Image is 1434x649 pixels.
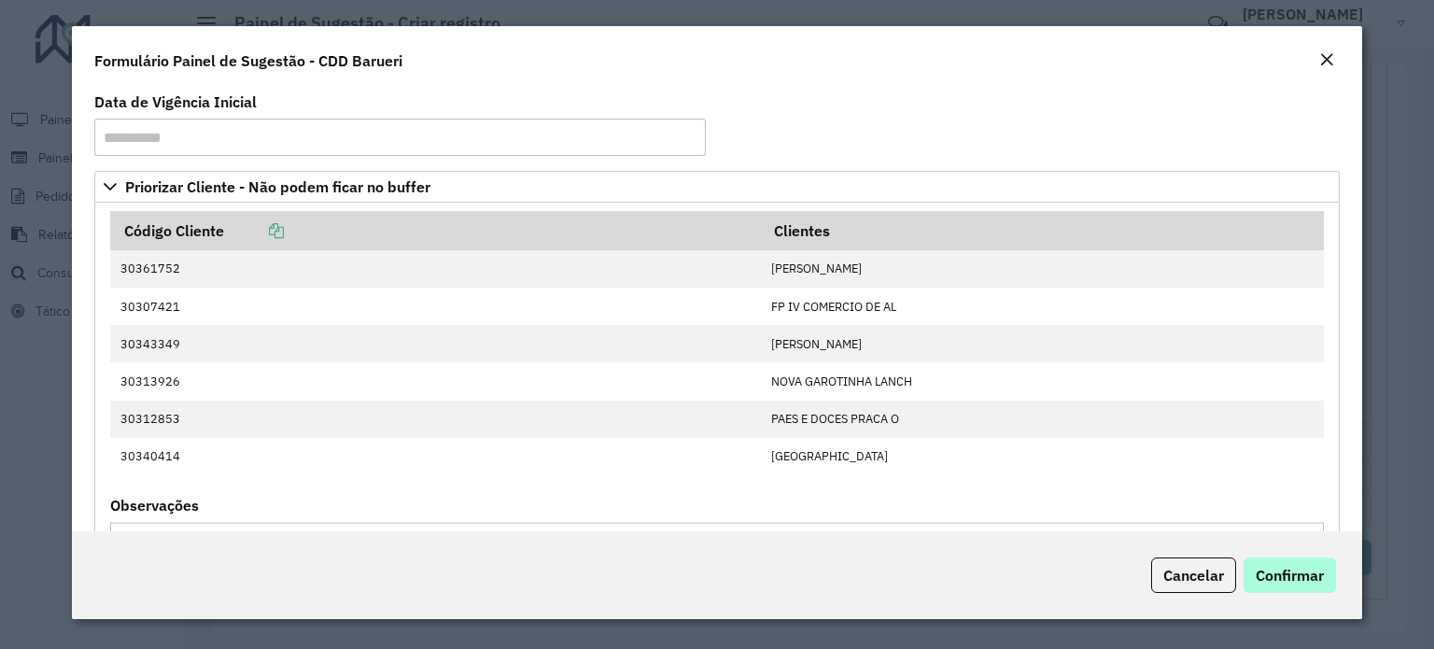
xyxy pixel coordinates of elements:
td: [PERSON_NAME] [761,325,1324,362]
td: 30307421 [110,288,761,325]
span: Confirmar [1256,566,1324,585]
a: Priorizar Cliente - Não podem ficar no buffer [94,171,1340,203]
td: 30340414 [110,438,761,475]
h4: Formulário Painel de Sugestão - CDD Barueri [94,49,402,72]
button: Close [1314,49,1340,73]
td: PAES E DOCES PRACA O [761,401,1324,438]
em: Fechar [1319,52,1334,67]
button: Confirmar [1244,557,1336,593]
button: Cancelar [1151,557,1236,593]
td: [GEOGRAPHIC_DATA] [761,438,1324,475]
td: 30312853 [110,401,761,438]
td: NOVA GAROTINHA LANCH [761,362,1324,400]
label: Data de Vigência Inicial [94,91,257,113]
span: Cancelar [1163,566,1224,585]
td: [PERSON_NAME] [761,250,1324,288]
span: Priorizar Cliente - Não podem ficar no buffer [125,179,430,194]
td: 30361752 [110,250,761,288]
label: Observações [110,494,199,516]
a: Copiar [224,221,284,240]
th: Clientes [761,211,1324,250]
td: 30313926 [110,362,761,400]
td: 30343349 [110,325,761,362]
th: Código Cliente [110,211,761,250]
td: FP IV COMERCIO DE AL [761,288,1324,325]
